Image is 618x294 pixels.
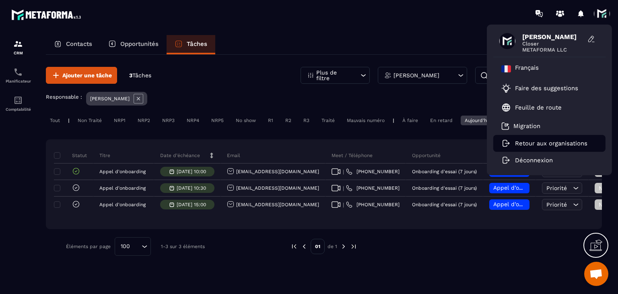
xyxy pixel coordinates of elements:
[350,243,357,250] img: next
[515,104,562,111] p: Feuille de route
[46,67,117,84] button: Ajouter une tâche
[183,116,203,125] div: NRP4
[2,89,34,118] a: accountantaccountantComptabilité
[99,169,146,174] p: Appel d'onboarding
[346,185,400,191] a: [PHONE_NUMBER]
[99,185,146,191] p: Appel d'onboarding
[11,7,84,22] img: logo
[398,116,422,125] div: À faire
[343,185,344,191] span: |
[187,40,207,48] p: Tâches
[13,39,23,49] img: formation
[343,169,344,175] span: |
[100,35,167,54] a: Opportunités
[343,116,389,125] div: Mauvais numéro
[412,185,477,191] p: Onboarding d'essai (7 jours)
[426,116,457,125] div: En retard
[177,169,206,174] p: [DATE] 10:00
[501,122,540,130] a: Migration
[90,96,130,101] p: [PERSON_NAME]
[13,67,23,77] img: scheduler
[129,72,151,79] p: 3
[412,202,477,207] p: Onboarding d'essai (7 jours)
[493,184,569,191] span: Appel d’onboarding planifié
[515,140,587,147] p: Retour aux organisations
[515,64,539,74] p: Français
[56,152,87,159] p: Statut
[515,85,578,92] p: Faire des suggestions
[46,35,100,54] a: Contacts
[177,202,206,207] p: [DATE] 15:00
[332,152,373,159] p: Meet / Téléphone
[132,72,151,79] span: Tâches
[99,152,110,159] p: Titre
[301,243,308,250] img: prev
[2,33,34,61] a: formationformationCRM
[493,201,569,207] span: Appel d’onboarding planifié
[2,79,34,83] p: Planificateur
[160,152,200,159] p: Date d’échéance
[501,83,587,93] a: Faire des suggestions
[393,72,439,78] p: [PERSON_NAME]
[74,116,106,125] div: Non Traité
[343,202,344,208] span: |
[328,243,337,250] p: de 1
[546,185,567,191] span: Priorité
[2,107,34,112] p: Comptabilité
[461,116,495,125] div: Aujourd'hui
[68,118,70,123] p: |
[412,152,441,159] p: Opportunité
[99,202,146,207] p: Appel d'onboarding
[118,242,133,251] span: 100
[264,116,277,125] div: R1
[290,243,298,250] img: prev
[501,103,562,112] a: Feuille de route
[161,244,205,249] p: 1-3 sur 3 éléments
[546,201,567,208] span: Priorité
[110,116,130,125] div: NRP1
[66,244,111,249] p: Éléments par page
[412,169,477,174] p: Onboarding d'essai (7 jours)
[158,116,179,125] div: NRP3
[522,47,583,53] span: METAFORMA LLC
[46,116,64,125] div: Tout
[207,116,228,125] div: NRP5
[46,94,82,100] p: Responsable :
[584,262,608,286] div: Ouvrir le chat
[346,168,400,175] a: [PHONE_NUMBER]
[346,201,400,208] a: [PHONE_NUMBER]
[120,40,159,48] p: Opportunités
[66,40,92,48] p: Contacts
[133,242,140,251] input: Search for option
[62,71,112,79] span: Ajouter une tâche
[522,41,583,47] span: Closer
[115,237,151,256] div: Search for option
[281,116,295,125] div: R2
[515,157,553,164] p: Déconnexion
[317,116,339,125] div: Traité
[227,152,240,159] p: Email
[167,35,215,54] a: Tâches
[311,239,325,254] p: 01
[513,122,540,130] p: Migration
[340,243,347,250] img: next
[2,51,34,55] p: CRM
[13,95,23,105] img: accountant
[393,118,394,123] p: |
[134,116,154,125] div: NRP2
[2,61,34,89] a: schedulerschedulerPlanificateur
[299,116,313,125] div: R3
[232,116,260,125] div: No show
[177,185,206,191] p: [DATE] 10:30
[522,33,583,41] span: [PERSON_NAME]
[316,70,352,81] p: Plus de filtre
[501,140,587,147] a: Retour aux organisations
